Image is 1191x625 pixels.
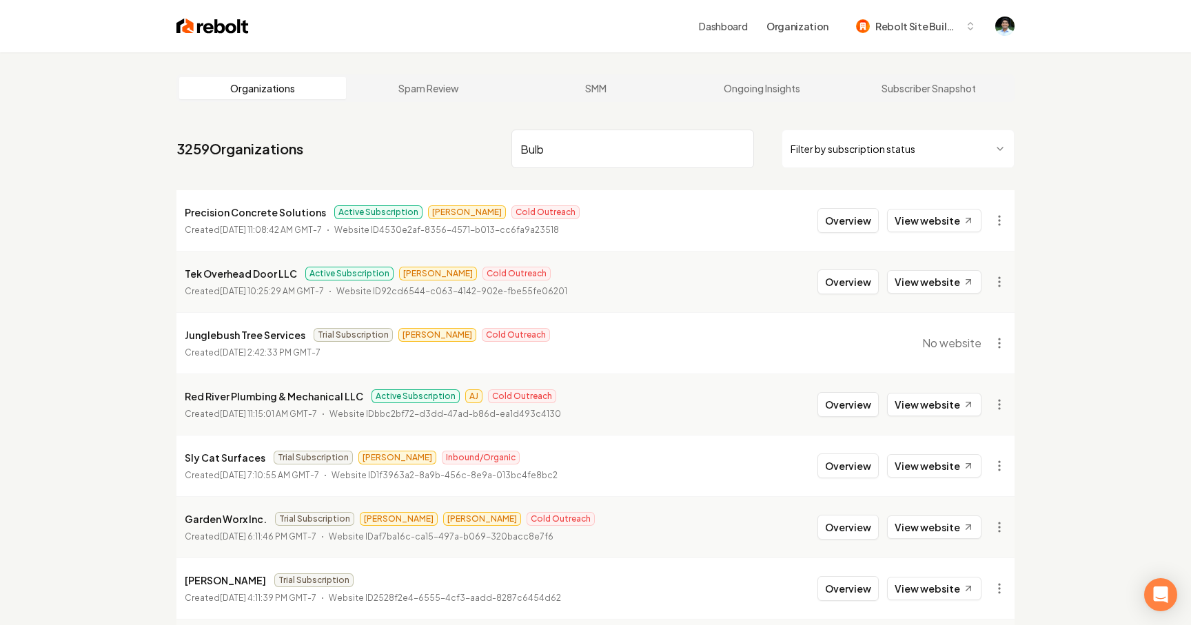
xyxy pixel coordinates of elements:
[358,451,436,464] span: [PERSON_NAME]
[332,469,558,482] p: Website ID 1f3963a2-8a9b-456c-8e9a-013bc4fe8bc2
[360,512,438,526] span: [PERSON_NAME]
[482,328,550,342] span: Cold Outreach
[176,17,249,36] img: Rebolt Logo
[275,512,354,526] span: Trial Subscription
[488,389,556,403] span: Cold Outreach
[329,407,561,421] p: Website ID bbc2bf72-d3dd-47ad-b86d-ea1d493c4130
[220,347,320,358] time: [DATE] 2:42:33 PM GMT-7
[511,130,754,168] input: Search by name or ID
[443,512,521,526] span: [PERSON_NAME]
[185,388,363,404] p: Red River Plumbing & Mechanical LLC
[176,139,303,158] a: 3259Organizations
[428,205,506,219] span: [PERSON_NAME]
[817,208,879,233] button: Overview
[887,515,981,539] a: View website
[817,392,879,417] button: Overview
[185,591,316,605] p: Created
[817,269,879,294] button: Overview
[185,407,317,421] p: Created
[679,77,846,99] a: Ongoing Insights
[346,77,513,99] a: Spam Review
[511,205,580,219] span: Cold Outreach
[329,591,561,605] p: Website ID 2528f2e4-6555-4cf3-aadd-8287c6454d62
[185,223,322,237] p: Created
[220,470,319,480] time: [DATE] 7:10:55 AM GMT-7
[887,454,981,478] a: View website
[185,449,265,466] p: Sly Cat Surfaces
[398,328,476,342] span: [PERSON_NAME]
[334,223,559,237] p: Website ID 4530e2af-8356-4571-b013-cc6fa9a23518
[220,409,317,419] time: [DATE] 11:15:01 AM GMT-7
[185,511,267,527] p: Garden Worx Inc.
[185,346,320,360] p: Created
[179,77,346,99] a: Organizations
[527,512,595,526] span: Cold Outreach
[922,335,981,351] span: No website
[887,393,981,416] a: View website
[220,593,316,603] time: [DATE] 4:11:39 PM GMT-7
[220,531,316,542] time: [DATE] 6:11:46 PM GMT-7
[875,19,959,34] span: Rebolt Site Builder
[185,469,319,482] p: Created
[185,327,305,343] p: Junglebush Tree Services
[887,270,981,294] a: View website
[1144,578,1177,611] div: Open Intercom Messenger
[995,17,1015,36] button: Open user button
[185,572,266,588] p: [PERSON_NAME]
[995,17,1015,36] img: Arwin Rahmatpanah
[314,328,393,342] span: Trial Subscription
[845,77,1012,99] a: Subscriber Snapshot
[817,576,879,601] button: Overview
[399,267,477,280] span: [PERSON_NAME]
[512,77,679,99] a: SMM
[817,453,879,478] button: Overview
[220,225,322,235] time: [DATE] 11:08:42 AM GMT-7
[887,577,981,600] a: View website
[442,451,520,464] span: Inbound/Organic
[856,19,870,33] img: Rebolt Site Builder
[699,19,747,33] a: Dashboard
[482,267,551,280] span: Cold Outreach
[329,530,553,544] p: Website ID af7ba16c-ca15-497a-b069-320bacc8e7f6
[371,389,460,403] span: Active Subscription
[185,530,316,544] p: Created
[220,286,324,296] time: [DATE] 10:25:29 AM GMT-7
[336,285,567,298] p: Website ID 92cd6544-c063-4142-902e-fbe55fe06201
[185,285,324,298] p: Created
[185,265,297,282] p: Tek Overhead Door LLC
[887,209,981,232] a: View website
[274,451,353,464] span: Trial Subscription
[465,389,482,403] span: AJ
[817,515,879,540] button: Overview
[274,573,354,587] span: Trial Subscription
[334,205,423,219] span: Active Subscription
[305,267,394,280] span: Active Subscription
[185,204,326,221] p: Precision Concrete Solutions
[758,14,837,39] button: Organization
